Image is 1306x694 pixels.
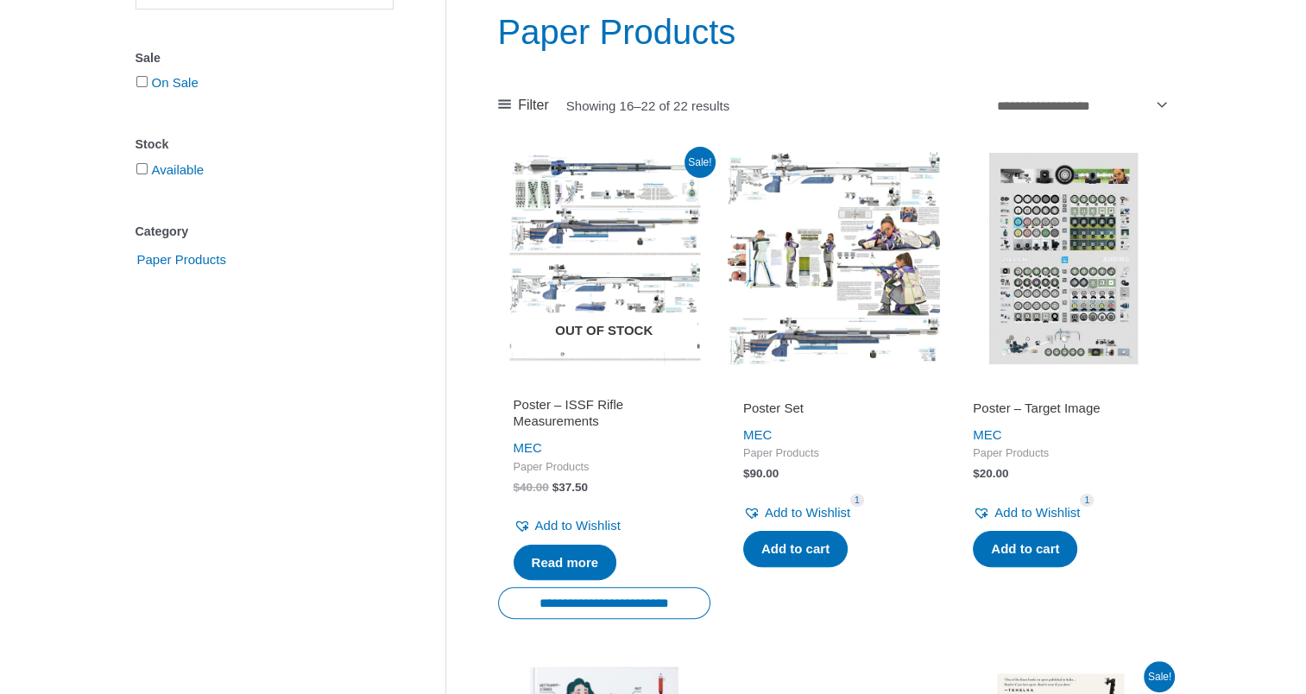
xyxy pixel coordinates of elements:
[566,99,729,112] p: Showing 16–22 of 22 results
[511,312,697,352] span: Out of stock
[743,446,924,461] span: Paper Products
[1080,494,1094,507] span: 1
[743,400,924,423] a: Poster Set
[973,467,980,480] span: $
[973,427,1001,442] a: MEC
[152,162,205,177] a: Available
[514,396,695,437] a: Poster – ISSF Rifle Measurements
[514,396,695,430] h2: Poster – ISSF Rifle Measurements
[136,46,394,71] div: Sale
[514,440,542,455] a: MEC
[994,505,1080,520] span: Add to Wishlist
[728,152,940,364] img: Poster Set
[514,514,621,538] a: Add to Wishlist
[973,400,1154,417] h2: Poster – Target Image
[136,219,394,244] div: Category
[850,494,864,507] span: 1
[514,481,549,494] bdi: 40.00
[552,481,588,494] bdi: 37.50
[743,400,924,417] h2: Poster Set
[685,147,716,178] span: Sale!
[136,245,228,274] span: Paper Products
[514,375,695,396] iframe: Customer reviews powered by Trustpilot
[518,92,549,118] span: Filter
[535,518,621,533] span: Add to Wishlist
[514,481,521,494] span: $
[498,152,710,364] img: Poster - ISSF Rifle Measurements
[743,467,779,480] bdi: 90.00
[973,467,1008,480] bdi: 20.00
[765,505,850,520] span: Add to Wishlist
[1144,661,1175,692] span: Sale!
[552,481,559,494] span: $
[743,531,848,567] a: Add to cart: “Poster Set”
[152,75,199,90] a: On Sale
[136,76,148,87] input: On Sale
[498,152,710,364] a: Out of stock
[973,400,1154,423] a: Poster – Target Image
[973,375,1154,396] iframe: Customer reviews powered by Trustpilot
[743,467,750,480] span: $
[991,91,1170,119] select: Shop order
[136,163,148,174] input: Available
[743,427,772,442] a: MEC
[743,501,850,525] a: Add to Wishlist
[498,92,549,118] a: Filter
[973,446,1154,461] span: Paper Products
[136,132,394,157] div: Stock
[514,460,695,475] span: Paper Products
[136,251,228,266] a: Paper Products
[514,545,617,581] a: Read more about “Poster - ISSF Rifle Measurements”
[973,501,1080,525] a: Add to Wishlist
[973,531,1077,567] a: Add to cart: “Poster - Target Image”
[743,375,924,396] iframe: Customer reviews powered by Trustpilot
[498,8,1170,56] h1: Paper Products
[957,152,1170,364] img: Poster - Target Image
